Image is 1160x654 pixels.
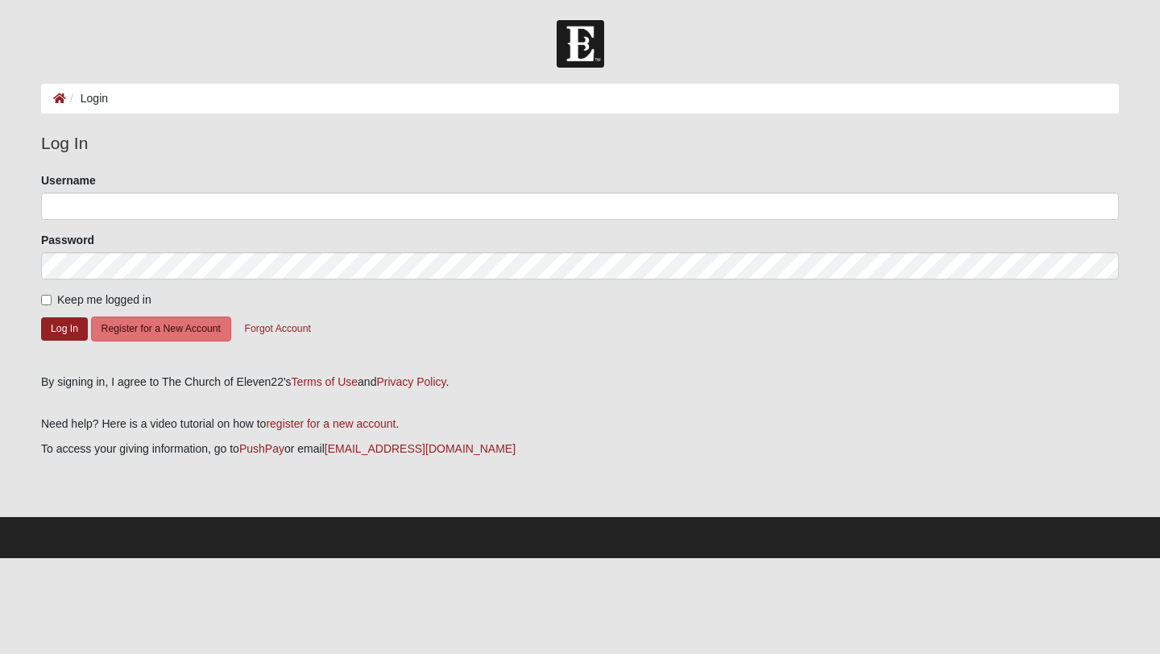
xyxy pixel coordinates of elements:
li: Login [66,90,108,107]
legend: Log In [41,130,1119,156]
span: Keep me logged in [57,293,151,306]
a: PushPay [239,442,284,455]
a: [EMAIL_ADDRESS][DOMAIN_NAME] [325,442,516,455]
button: Log In [41,317,88,341]
div: By signing in, I agree to The Church of Eleven22's and . [41,374,1119,391]
a: Privacy Policy [376,375,445,388]
button: Forgot Account [234,317,321,341]
label: Username [41,172,96,188]
a: register for a new account [266,417,396,430]
label: Password [41,232,94,248]
input: Keep me logged in [41,295,52,305]
button: Register for a New Account [91,317,231,341]
a: Terms of Use [292,375,358,388]
p: To access your giving information, go to or email [41,441,1119,457]
p: Need help? Here is a video tutorial on how to . [41,416,1119,433]
img: Church of Eleven22 Logo [557,20,604,68]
